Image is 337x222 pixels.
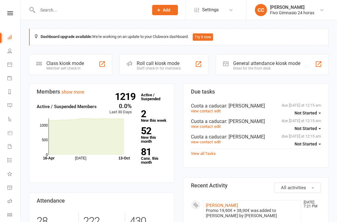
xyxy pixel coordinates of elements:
a: Reports [7,86,21,99]
span: All activities [281,185,306,190]
a: 52New this month [141,126,167,143]
button: Not Started [295,108,321,118]
a: Calendar [7,58,21,72]
a: edit [214,124,221,129]
a: General attendance kiosk mode [7,181,21,195]
span: Not Started [295,126,317,131]
div: Promo 19,90€ + 38,90€ was added to [PERSON_NAME] by [PERSON_NAME] [206,208,298,218]
div: Class kiosk mode [46,60,84,66]
button: All activities [274,183,321,193]
div: CC [255,4,267,16]
a: 2New this week [141,109,167,122]
h3: Due tasks [191,89,321,95]
div: Cuota a caducar [191,103,321,109]
a: 1219Active / Suspended [138,88,165,105]
button: Add [152,5,178,15]
div: [PERSON_NAME] [270,5,314,10]
a: view contact [191,124,213,129]
a: show more [62,89,84,95]
strong: Dashboard upgrade available: [41,34,92,39]
a: People [7,45,21,58]
a: edit [214,140,221,144]
strong: 52 [141,126,164,135]
span: : [PERSON_NAME] [226,118,265,124]
div: Roll call kiosk mode [137,60,181,66]
strong: Active / Suspended Members [37,104,97,109]
div: Member self check-in [46,66,84,70]
a: view contact [191,109,213,113]
a: Payments [7,72,21,86]
div: Staff check-in for members [137,66,181,70]
strong: 2 [141,109,164,118]
a: 81Canx. this month [141,147,167,164]
strong: 1219 [115,92,138,101]
h3: Members [37,89,167,95]
a: [PERSON_NAME] [206,203,238,208]
a: Dashboard [7,31,21,45]
div: 0.0% [109,103,132,109]
span: : [PERSON_NAME] [226,134,265,140]
strong: 81 [141,147,164,156]
a: Roll call kiosk mode [7,195,21,209]
span: Add [163,8,170,12]
a: Product Sales [7,127,21,140]
div: General attendance kiosk mode [233,60,300,66]
div: Cuota a caducar [191,134,321,140]
input: Search... [36,6,144,14]
a: view contact [191,140,213,144]
button: Not Started [295,123,321,134]
h3: Recent Activity [191,183,321,189]
button: Not Started [295,138,321,149]
a: edit [214,109,221,113]
div: We're working on an update to your Clubworx dashboard. [29,29,329,46]
a: What's New [7,168,21,181]
span: : [PERSON_NAME] [226,103,265,109]
a: View all Tasks [191,151,216,156]
span: Settings [202,3,219,17]
div: Last 30 Days [109,103,132,115]
span: Not Started [295,142,317,146]
div: Cuota a caducar [191,118,321,124]
div: Great for the front desk [233,66,300,70]
span: Not Started [295,111,317,115]
time: [DATE] 7:21 PM [301,200,321,208]
button: Try it now [193,33,213,41]
div: Fivo Gimnasio 24 horas [270,10,314,15]
h3: Attendance [37,198,167,204]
